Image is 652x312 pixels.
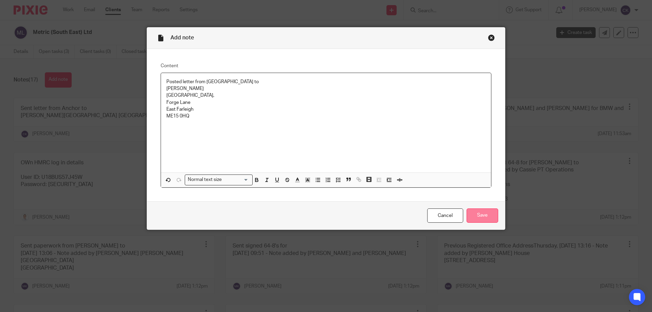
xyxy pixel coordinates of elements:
[488,34,495,41] div: Close this dialog window
[186,176,223,183] span: Normal text size
[224,176,249,183] input: Search for option
[467,208,498,223] input: Save
[166,85,486,92] p: [PERSON_NAME]
[166,106,486,113] p: East Farleigh
[185,175,253,185] div: Search for option
[166,113,486,120] p: ME15 0HQ
[161,62,491,69] label: Content
[166,92,486,99] p: [GEOGRAPHIC_DATA],
[170,35,194,40] span: Add note
[166,99,486,106] p: Forge Lane
[427,208,463,223] a: Cancel
[166,78,486,85] p: Posted letter from [GEOGRAPHIC_DATA] to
